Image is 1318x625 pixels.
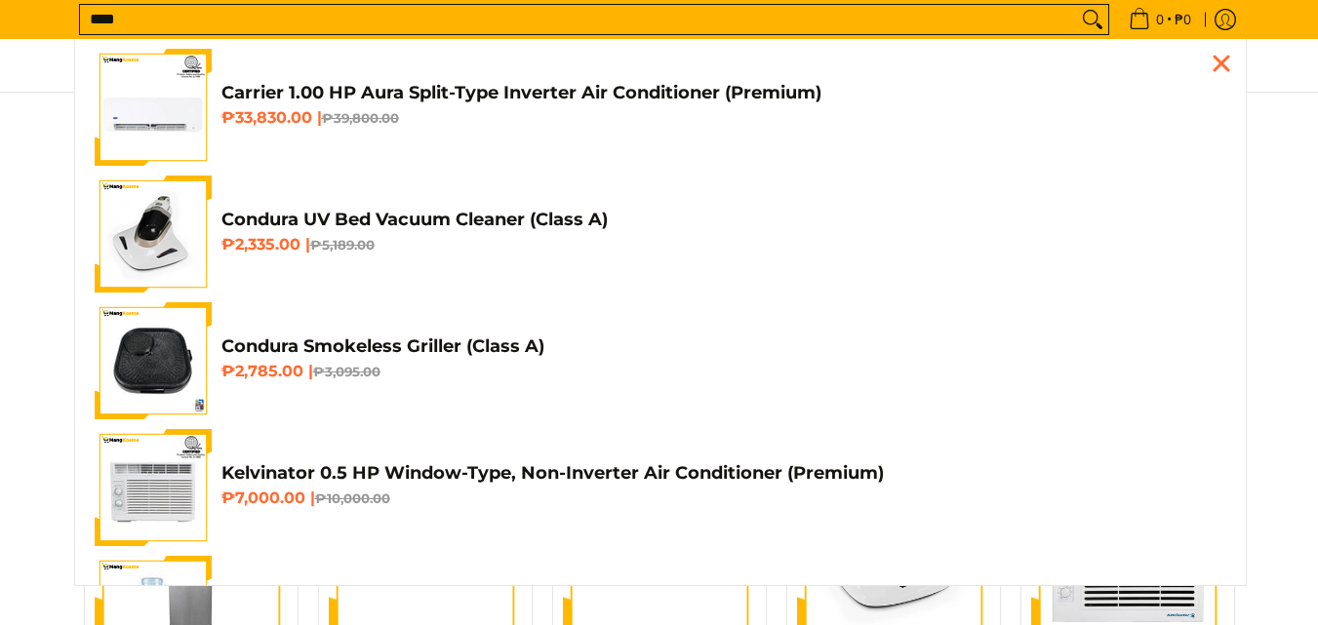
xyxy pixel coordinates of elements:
[221,362,1226,381] h6: ₱2,785.00 |
[95,302,212,419] img: condura-smokeless-griller-full-view-mang-kosme
[1207,49,1236,78] div: Close pop up
[221,488,1226,508] h6: ₱7,000.00 |
[1077,5,1108,34] button: Search
[221,82,1226,104] h4: Carrier 1.00 HP Aura Split-Type Inverter Air Conditioner (Premium)
[95,429,1226,546] a: Kelvinator 0.5 HP Window-Type, Non-Inverter Air Conditioner (Premium) Kelvinator 0.5 HP Window-Ty...
[313,364,380,379] del: ₱3,095.00
[221,462,1226,485] h4: Kelvinator 0.5 HP Window-Type, Non-Inverter Air Conditioner (Premium)
[95,176,1226,293] a: Condura UV Bed Vacuum Cleaner (Class A) Condura UV Bed Vacuum Cleaner (Class A) ₱2,335.00 |₱5,189.00
[95,49,212,166] img: Carrier 1.00 HP Aura Split-Type Inverter Air Conditioner (Premium)
[221,108,1226,128] h6: ₱33,830.00 |
[95,429,212,546] img: Kelvinator 0.5 HP Window-Type, Non-Inverter Air Conditioner (Premium)
[95,302,1226,419] a: condura-smokeless-griller-full-view-mang-kosme Condura Smokeless Griller (Class A) ₱2,785.00 |₱3,...
[95,49,1226,166] a: Carrier 1.00 HP Aura Split-Type Inverter Air Conditioner (Premium) Carrier 1.00 HP Aura Split-Typ...
[221,335,1226,358] h4: Condura Smokeless Griller (Class A)
[315,490,390,506] del: ₱10,000.00
[322,110,399,126] del: ₱39,800.00
[1153,13,1167,26] span: 0
[221,209,1226,231] h4: Condura UV Bed Vacuum Cleaner (Class A)
[95,176,212,293] img: Condura UV Bed Vacuum Cleaner (Class A)
[1172,13,1194,26] span: ₱0
[221,235,1226,254] h6: ₱2,335.00 |
[1123,9,1197,30] span: •
[310,237,375,253] del: ₱5,189.00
